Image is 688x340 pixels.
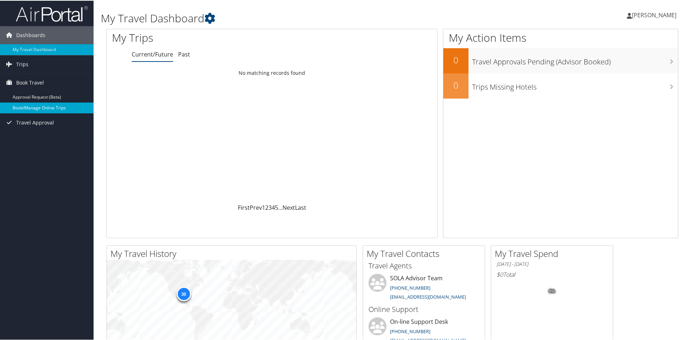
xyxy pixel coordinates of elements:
a: Prev [250,203,262,211]
span: $0 [497,270,503,278]
a: [PHONE_NUMBER] [390,284,430,290]
a: 5 [275,203,278,211]
div: 30 [176,286,191,300]
h6: [DATE] - [DATE] [497,260,607,267]
span: Trips [16,55,28,73]
a: [EMAIL_ADDRESS][DOMAIN_NAME] [390,293,466,299]
a: Current/Future [132,50,173,58]
h2: 0 [443,78,469,91]
td: No matching records found [107,66,437,79]
a: Last [295,203,306,211]
h3: Travel Agents [368,260,479,270]
h2: My Travel History [110,247,356,259]
h6: Total [497,270,607,278]
h2: My Travel Spend [495,247,613,259]
a: 0Trips Missing Hotels [443,73,678,98]
a: 3 [268,203,272,211]
span: Book Travel [16,73,44,91]
span: Travel Approval [16,113,54,131]
a: [PHONE_NUMBER] [390,327,430,334]
h2: My Travel Contacts [367,247,485,259]
span: … [278,203,282,211]
a: [PERSON_NAME] [627,4,684,25]
a: First [238,203,250,211]
h1: My Trips [112,30,294,45]
a: Past [178,50,190,58]
h2: 0 [443,53,469,65]
h1: My Travel Dashboard [101,10,489,25]
img: airportal-logo.png [16,5,88,22]
tspan: 0% [549,289,555,293]
a: 1 [262,203,265,211]
a: 2 [265,203,268,211]
h3: Online Support [368,304,479,314]
a: 4 [272,203,275,211]
span: [PERSON_NAME] [632,10,676,18]
span: Dashboards [16,26,45,44]
h3: Trips Missing Hotels [472,78,678,91]
a: 0Travel Approvals Pending (Advisor Booked) [443,47,678,73]
h1: My Action Items [443,30,678,45]
h3: Travel Approvals Pending (Advisor Booked) [472,53,678,66]
a: Next [282,203,295,211]
li: SOLA Advisor Team [365,273,483,303]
